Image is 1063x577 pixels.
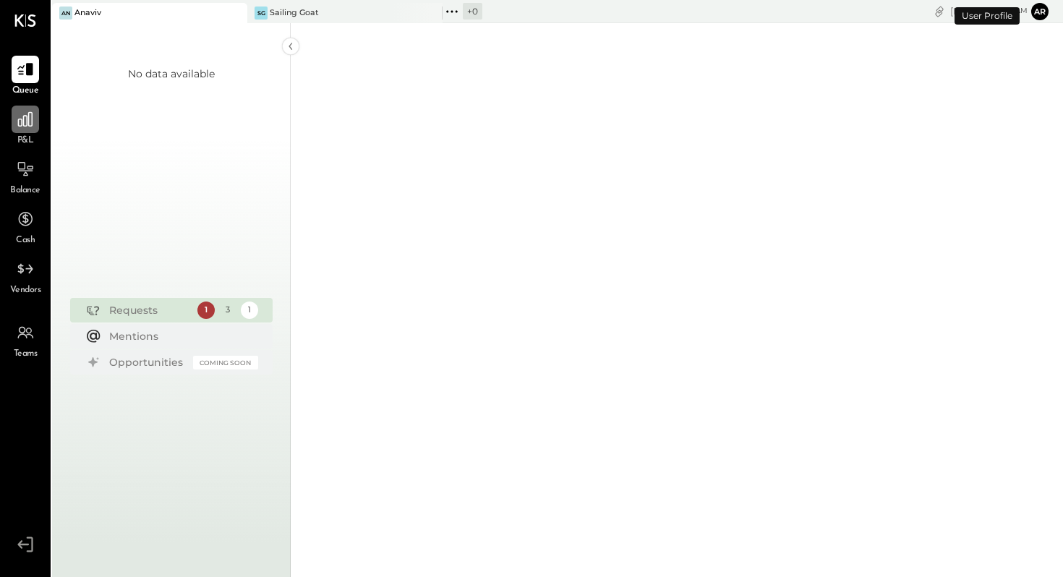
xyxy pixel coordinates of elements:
[10,284,41,297] span: Vendors
[1,155,50,197] a: Balance
[463,3,482,20] div: + 0
[1,255,50,297] a: Vendors
[241,302,258,319] div: 1
[109,329,251,343] div: Mentions
[74,7,101,19] div: Anaviv
[932,4,947,19] div: copy link
[109,303,190,317] div: Requests
[955,7,1020,25] div: User Profile
[14,348,38,361] span: Teams
[1015,6,1028,16] span: am
[16,234,35,247] span: Cash
[193,356,258,369] div: Coming Soon
[12,85,39,98] span: Queue
[1,56,50,98] a: Queue
[17,134,34,148] span: P&L
[950,4,1028,18] div: [DATE]
[270,7,319,19] div: Sailing Goat
[10,184,40,197] span: Balance
[109,355,186,369] div: Opportunities
[219,302,236,319] div: 3
[1,319,50,361] a: Teams
[197,302,215,319] div: 1
[59,7,72,20] div: An
[984,4,1013,18] span: 11 : 53
[1,205,50,247] a: Cash
[1,106,50,148] a: P&L
[255,7,268,20] div: SG
[1031,3,1049,20] button: ar
[128,67,215,81] div: No data available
